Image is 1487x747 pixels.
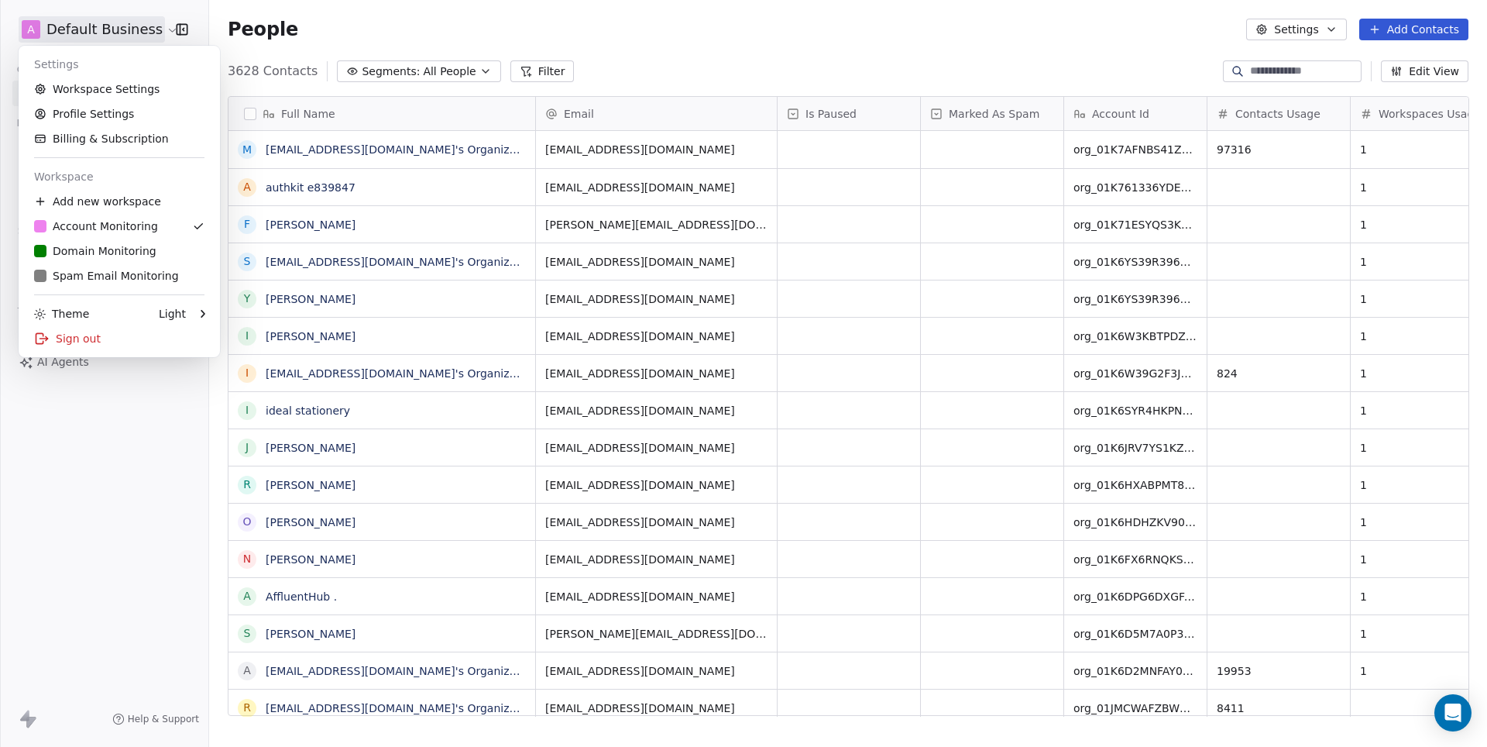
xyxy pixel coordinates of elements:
[159,306,186,322] div: Light
[25,189,214,214] div: Add new workspace
[25,77,214,102] a: Workspace Settings
[34,243,156,259] div: Domain Monitoring
[25,326,214,351] div: Sign out
[25,126,214,151] a: Billing & Subscription
[34,219,158,234] div: Account Monitoring
[25,102,214,126] a: Profile Settings
[25,52,214,77] div: Settings
[25,164,214,189] div: Workspace
[34,306,89,322] div: Theme
[34,268,179,284] div: Spam Email Monitoring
